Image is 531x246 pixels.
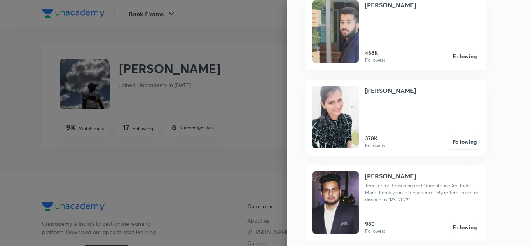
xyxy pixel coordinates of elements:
[365,171,416,181] h4: [PERSON_NAME]
[449,49,480,64] button: Following
[365,142,385,149] p: Followers
[365,49,385,57] h6: 468K
[449,134,480,150] button: Following
[365,228,385,235] p: Followers
[365,57,385,64] p: Followers
[312,0,359,63] img: Unacademy
[312,86,359,148] img: Unacademy
[365,220,385,228] h6: 980
[365,134,385,142] h6: 378K
[365,86,416,95] h4: [PERSON_NAME]
[449,220,480,235] button: Following
[306,80,486,156] a: Unacademy[PERSON_NAME]378KFollowersFollowing
[306,165,486,241] a: Unacademy[PERSON_NAME]Teacher for Reasoning and Quantitative Aptitude. More than 6 years of exper...
[365,182,480,203] p: Teacher for Reasoning and Quantitative Aptitude. More than 6 years of experience. My refferal cod...
[312,171,359,234] img: Unacademy
[365,0,416,10] h4: [PERSON_NAME]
